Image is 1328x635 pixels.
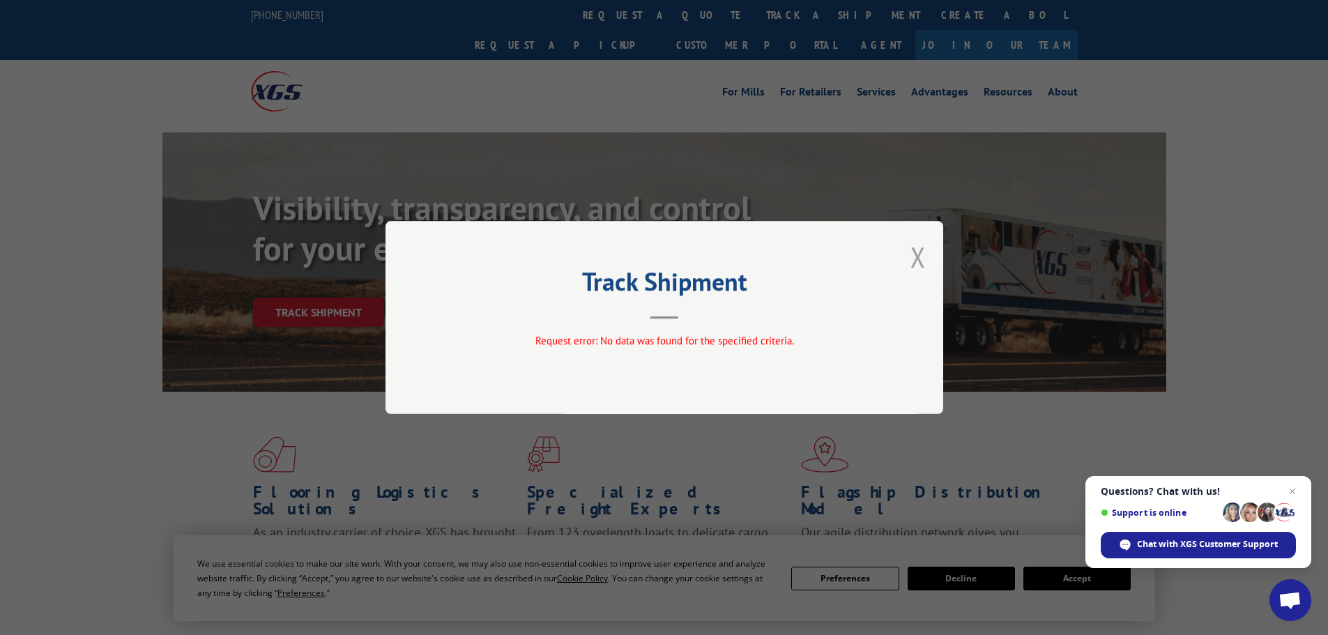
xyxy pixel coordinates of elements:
div: Chat with XGS Customer Support [1101,532,1296,558]
span: Request error: No data was found for the specified criteria. [535,334,793,347]
span: Chat with XGS Customer Support [1137,538,1278,551]
div: Open chat [1269,579,1311,621]
h2: Track Shipment [455,272,873,298]
span: Close chat [1284,483,1301,500]
span: Questions? Chat with us! [1101,486,1296,497]
button: Close modal [910,238,926,275]
span: Support is online [1101,507,1218,518]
